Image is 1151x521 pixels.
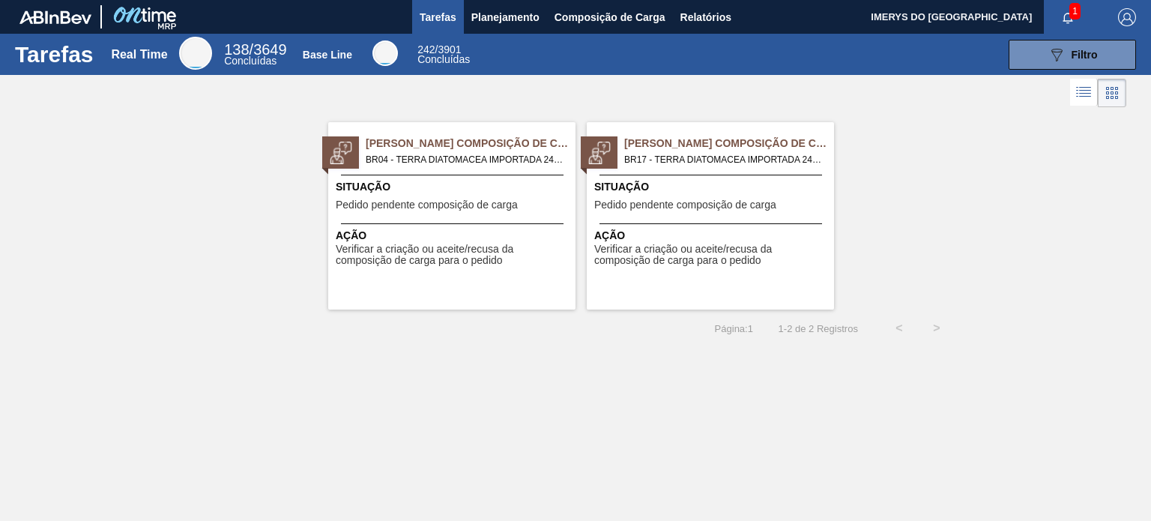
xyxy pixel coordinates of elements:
span: BR17 - TERRA DIATOMACEA IMPORTADA 24KG Pedido - 2032679 [624,151,822,168]
span: Ação [336,228,572,244]
span: Pedido Aguardando Composição de Carga [366,136,575,151]
span: Página : 1 [715,323,753,334]
h1: Tarefas [15,46,94,63]
span: 1 [1069,3,1081,19]
div: Visão em Lista [1070,79,1098,107]
span: 242 [417,43,435,55]
span: BR04 - TERRA DIATOMACEA IMPORTADA 24KG Pedido - 2032678 [366,151,564,168]
span: Relatórios [680,8,731,26]
button: Notificações [1044,7,1092,28]
span: Verificar a criação ou aceite/recusa da composição de carga para o pedido [594,244,830,267]
div: Base Line [372,40,398,66]
img: Logout [1118,8,1136,26]
div: Real Time [111,48,167,61]
span: Ação [594,228,830,244]
span: Concluídas [417,53,470,65]
span: Concluídas [224,55,277,67]
img: status [588,142,611,164]
span: Pedido pendente composição de carga [594,199,776,211]
span: Pedido pendente composição de carga [336,199,518,211]
img: status [330,142,352,164]
img: TNhmsLtSVTkK8tSr43FrP2fwEKptu5GPRR3wAAAABJRU5ErkJggg== [19,10,91,24]
span: Pedido Aguardando Composição de Carga [624,136,834,151]
span: Verificar a criação ou aceite/recusa da composição de carga para o pedido [336,244,572,267]
div: Base Line [417,45,470,64]
div: Base Line [303,49,352,61]
button: Filtro [1009,40,1136,70]
span: / 3901 [417,43,461,55]
span: 138 [224,41,249,58]
span: Situação [594,179,830,195]
span: Situação [336,179,572,195]
button: > [918,310,955,347]
span: Filtro [1072,49,1098,61]
div: Real Time [179,37,212,70]
button: < [880,310,918,347]
span: Tarefas [420,8,456,26]
div: Real Time [224,43,286,66]
span: Composição de Carga [555,8,665,26]
span: 1 - 2 de 2 Registros [776,323,858,334]
span: Planejamento [471,8,540,26]
div: Visão em Cards [1098,79,1126,107]
span: / 3649 [224,41,286,58]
